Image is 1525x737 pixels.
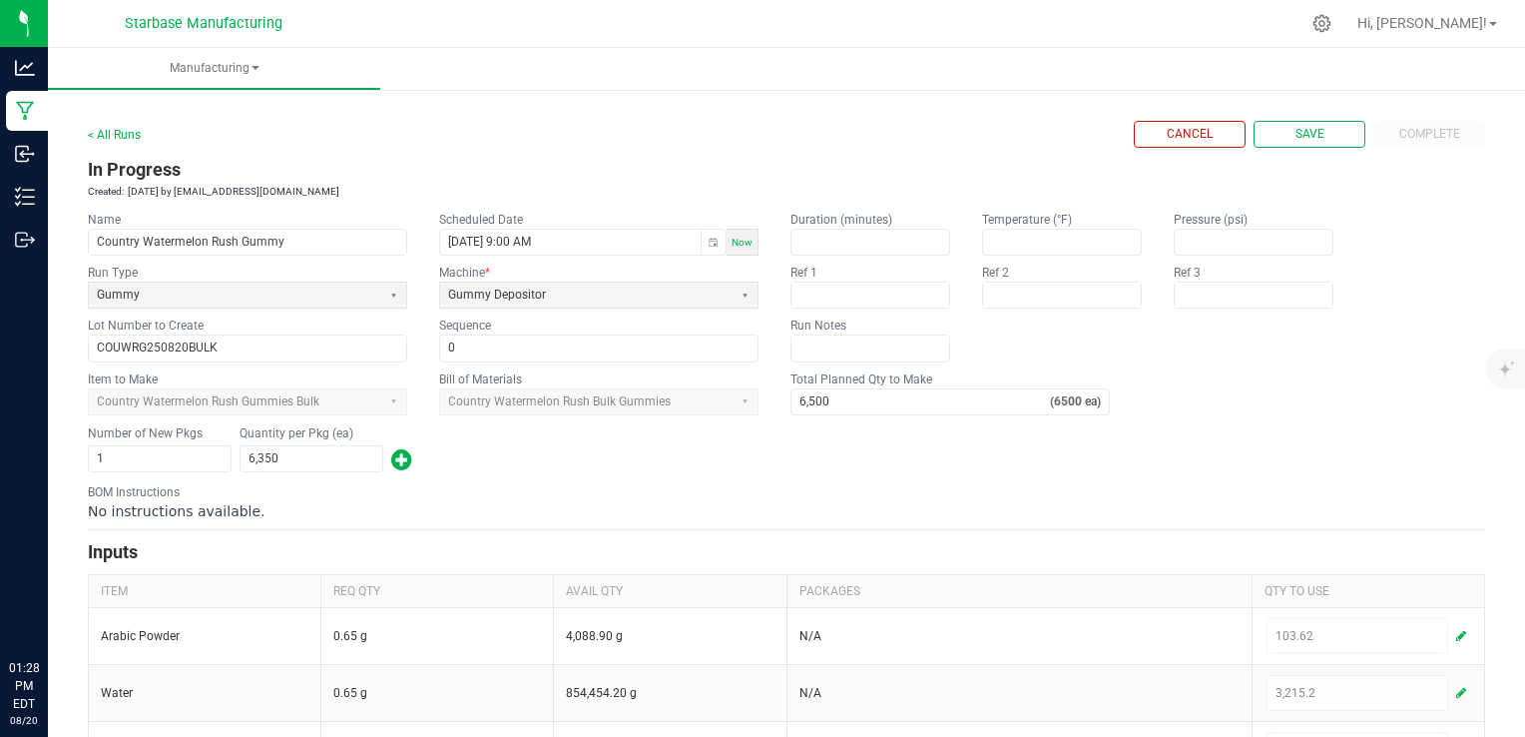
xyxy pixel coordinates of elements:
th: AVAIL QTY [554,574,786,607]
button: Toggle popup [701,230,726,255]
span: Now [732,237,753,248]
label: Item to Make [88,371,158,387]
td: 0.65 g [321,607,554,664]
span: Gummy [97,287,373,304]
a: Manufacturing [48,48,380,90]
inline-svg: Inventory [15,187,35,207]
kendo-label: Sequence [439,319,491,333]
button: Cancel [1134,121,1246,148]
span: N/A [799,686,821,700]
kendo-label: Run Type [88,266,138,280]
kendo-label: Temperature (°F) [982,213,1072,227]
th: PACKAGES [786,574,1252,607]
button: Save [1254,121,1365,148]
inline-svg: Manufacturing [15,101,35,121]
label: Ref 3 [1174,265,1201,281]
div: Manage settings [1309,14,1334,33]
button: Select [733,283,758,308]
label: Bill of Materials [439,371,522,387]
kendo-label: Lot Number to Create [88,319,204,333]
iframe: Resource center [20,577,80,637]
kendo-label: BOM Instructions [88,485,180,499]
th: REQ QTY [321,574,554,607]
span: No instructions available. [88,503,265,519]
th: ITEM [89,574,321,607]
th: QTY TO USE [1252,574,1484,607]
td: 4,088.90 g [554,607,786,664]
kendo-label: Duration (minutes) [790,213,892,227]
kendo-label: Quantity per Pkg (ea) [240,425,383,441]
span: N/A [799,629,821,643]
span: Manufacturing [48,60,380,77]
td: 854,454.20 g [554,664,786,721]
a: < All Runs [88,128,141,142]
kendo-label: Run Notes [790,319,846,333]
span: Save [1295,126,1324,143]
span: Starbase Manufacturing [125,15,282,32]
span: Gummy Depositor [448,287,725,304]
p: 01:28 PM EDT [9,659,39,713]
p: 08/20 [9,713,39,728]
inline-svg: Outbound [15,230,35,250]
span: Hi, [PERSON_NAME]! [1357,15,1487,31]
td: 0.65 g [321,664,554,721]
span: Cancel [1167,126,1213,143]
td: Created: [88,184,124,199]
kendo-label: Scheduled Date [439,213,523,227]
button: Select [381,283,406,308]
td: [DATE] by [EMAIL_ADDRESS][DOMAIN_NAME] [124,184,339,199]
kendo-label: Number of New Pkgs [88,425,232,441]
kendo-label: Ref 2 [982,266,1009,280]
inline-svg: Inbound [15,144,35,164]
inline-svg: Analytics [15,58,35,78]
label: Pressure (psi) [1174,212,1248,228]
strong: (6500 ea) [1050,393,1109,410]
iframe: Resource center unread badge [59,574,83,598]
h3: In Progress [88,156,1485,184]
kendo-label: Machine [439,266,490,280]
kendo-label: Ref 1 [790,266,817,280]
h3: Inputs [88,538,1485,566]
kendo-label: Name [88,213,121,227]
label: Total Planned Qty to Make [790,371,932,387]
